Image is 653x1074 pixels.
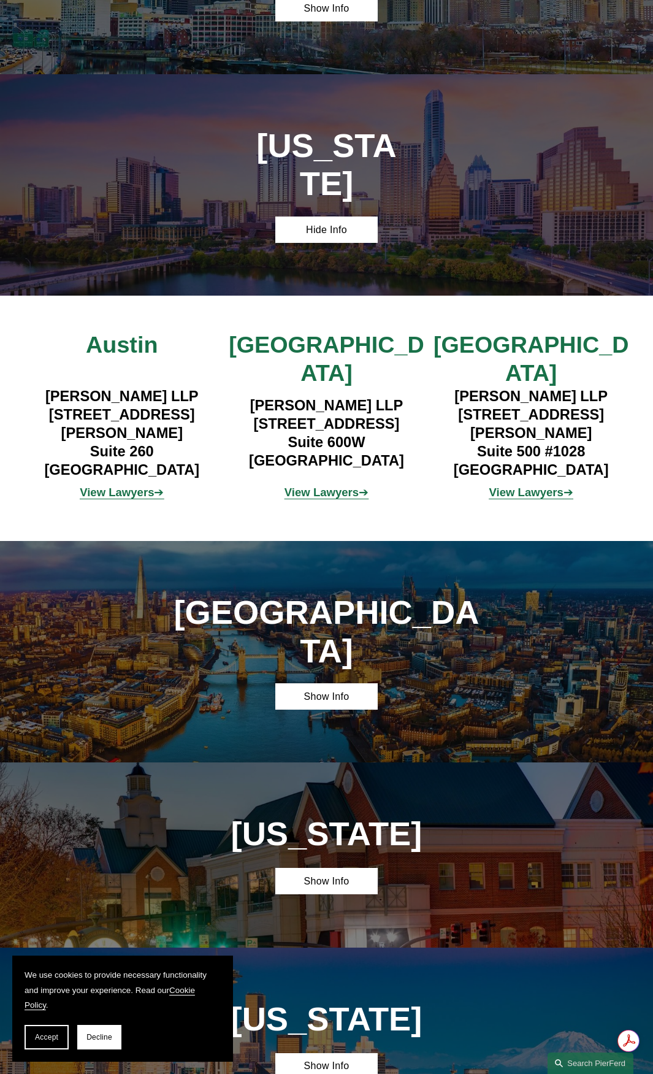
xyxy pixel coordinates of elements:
[12,956,233,1062] section: Cookie banner
[250,127,403,203] h1: [US_STATE]
[275,217,378,243] a: Hide Info
[25,986,195,1010] a: Cookie Policy
[224,396,429,470] h4: [PERSON_NAME] LLP [STREET_ADDRESS] Suite 600W [GEOGRAPHIC_DATA]
[429,387,633,479] h4: [PERSON_NAME] LLP [STREET_ADDRESS][PERSON_NAME] Suite 500 #1028 [GEOGRAPHIC_DATA]
[433,332,629,386] span: [GEOGRAPHIC_DATA]
[489,486,573,499] span: ➔
[25,1025,69,1049] button: Accept
[86,1033,112,1041] span: Decline
[275,868,378,894] a: Show Info
[275,683,378,710] a: Show Info
[548,1053,633,1074] a: Search this site
[77,1025,121,1049] button: Decline
[173,594,480,670] h1: [GEOGRAPHIC_DATA]
[224,1000,429,1038] h1: [US_STATE]
[284,486,369,499] span: ➔
[25,968,221,1013] p: We use cookies to provide necessary functionality and improve your experience. Read our .
[80,486,164,499] span: ➔
[284,486,369,499] a: View Lawyers➔
[284,486,359,499] strong: View Lawyers
[173,815,480,853] h1: [US_STATE]
[80,486,154,499] strong: View Lawyers
[86,332,158,358] span: Austin
[80,486,164,499] a: View Lawyers➔
[489,486,573,499] a: View Lawyers➔
[489,486,563,499] strong: View Lawyers
[229,332,424,386] span: [GEOGRAPHIC_DATA]
[35,1033,58,1041] span: Accept
[20,387,224,479] h4: [PERSON_NAME] LLP [STREET_ADDRESS][PERSON_NAME] Suite 260 [GEOGRAPHIC_DATA]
